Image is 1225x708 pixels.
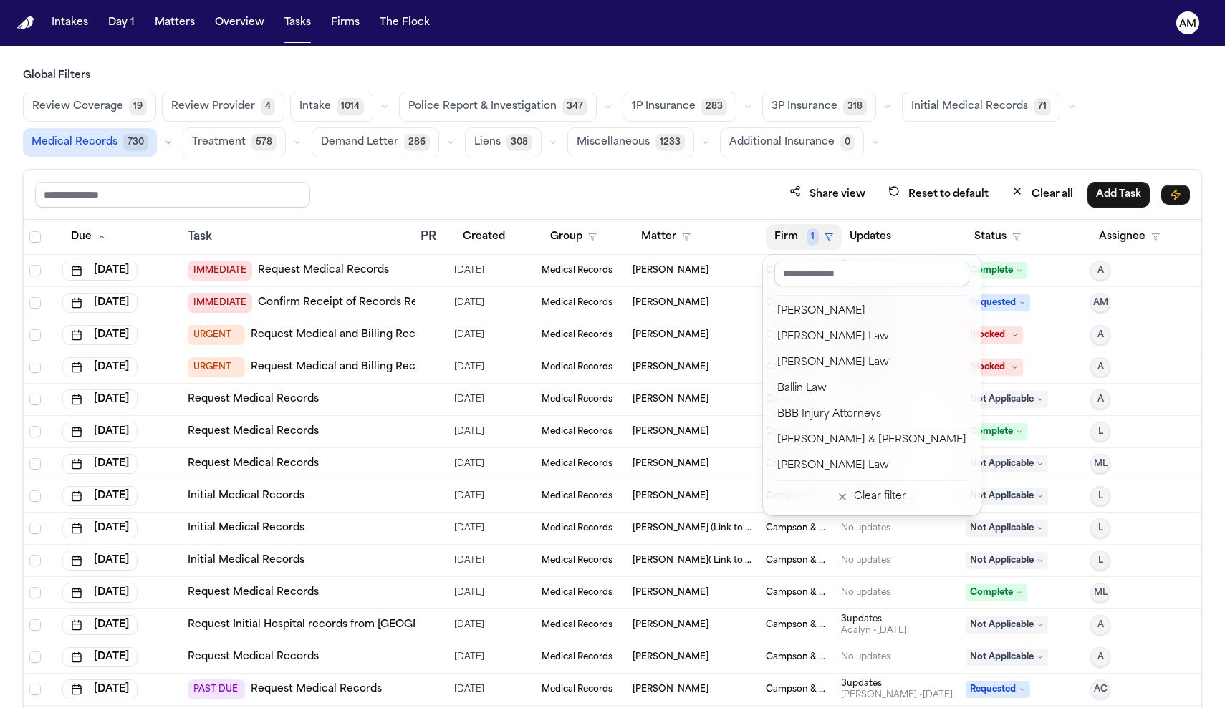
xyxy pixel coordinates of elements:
[766,224,842,250] button: Firm1
[777,406,966,423] div: BBB Injury Attorneys
[777,457,966,475] div: [PERSON_NAME] Law
[777,329,966,346] div: [PERSON_NAME] Law
[777,432,966,449] div: [PERSON_NAME] & [PERSON_NAME]
[777,303,966,320] div: [PERSON_NAME]
[763,255,981,515] div: Firm1
[777,354,966,372] div: [PERSON_NAME] Law
[854,488,906,505] div: Clear filter
[777,380,966,397] div: Ballin Law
